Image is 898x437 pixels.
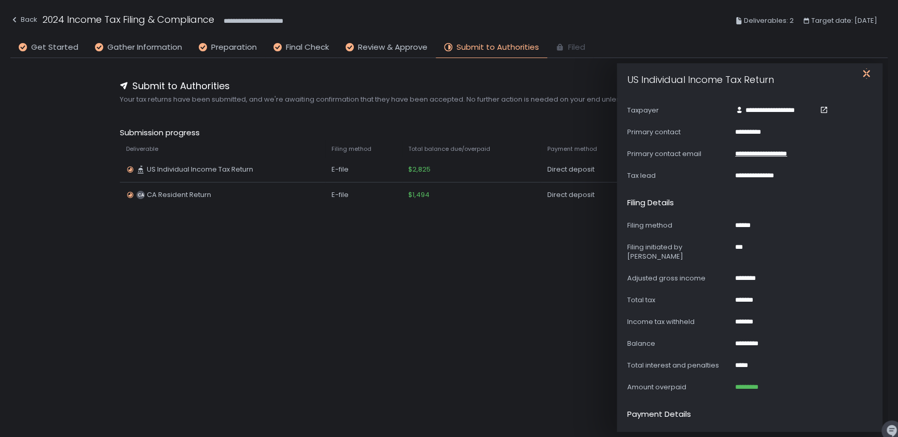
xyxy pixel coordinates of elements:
[331,190,396,200] div: E-file
[408,190,430,200] span: $1,494
[147,165,253,174] span: US Individual Income Tax Return
[126,145,158,153] span: Deliverable
[10,12,37,30] button: Back
[547,165,594,174] span: Direct deposit
[10,13,37,26] div: Back
[120,127,778,139] span: Submission progress
[547,145,597,153] span: Payment method
[627,128,731,137] div: Primary contact
[627,295,731,305] div: Total tax
[408,165,431,174] span: $2,825
[547,190,594,200] span: Direct deposit
[744,15,794,27] span: Deliverables: 2
[627,221,731,230] div: Filing method
[627,60,774,87] h1: US Individual Income Tax Return
[627,243,731,261] div: Filing initiated by [PERSON_NAME]
[137,192,144,198] text: CA
[627,339,731,348] div: Balance
[627,408,691,420] h2: Payment details
[211,41,257,53] span: Preparation
[627,149,731,159] div: Primary contact email
[147,190,211,200] span: CA Resident Return
[627,171,731,180] div: Tax lead
[627,106,731,115] div: Taxpayer
[331,165,396,174] div: E-file
[811,15,877,27] span: Target date: [DATE]
[568,41,585,53] span: Filed
[627,197,674,209] h2: Filing details
[408,145,490,153] span: Total balance due/overpaid
[627,383,731,392] div: Amount overpaid
[627,317,731,327] div: Income tax withheld
[457,41,539,53] span: Submit to Authorities
[132,79,230,93] span: Submit to Authorities
[286,41,329,53] span: Final Check
[627,361,731,370] div: Total interest and penalties
[627,274,731,283] div: Adjusted gross income
[331,145,371,153] span: Filing method
[120,95,778,104] span: Your tax returns have been submitted, and we're awaiting confirmation that they have been accepte...
[107,41,182,53] span: Gather Information
[358,41,427,53] span: Review & Approve
[31,41,78,53] span: Get Started
[43,12,214,26] h1: 2024 Income Tax Filing & Compliance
